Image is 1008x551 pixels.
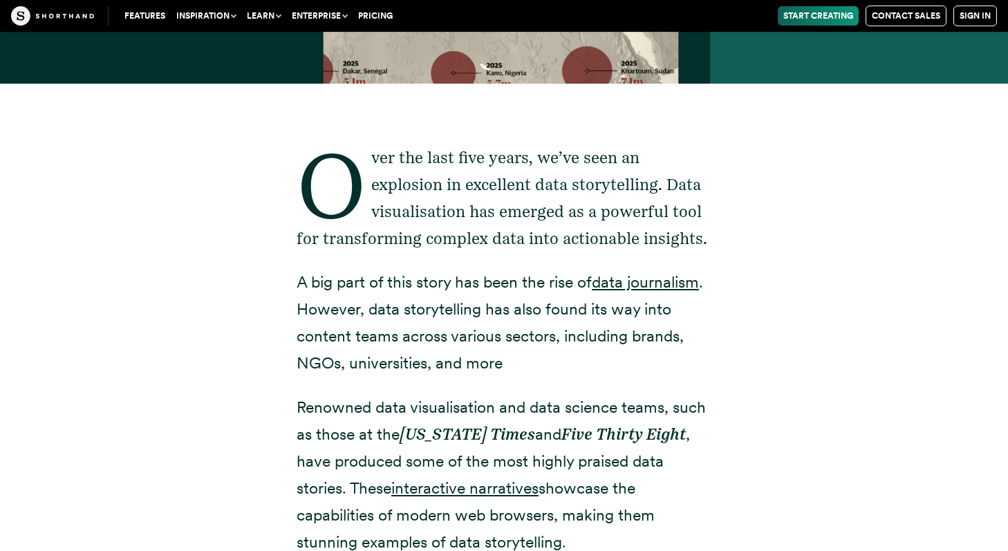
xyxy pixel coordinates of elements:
[778,6,859,26] a: Start Creating
[866,6,946,26] a: Contact Sales
[241,6,286,26] button: Learn
[447,23,561,34] span: 5 minute read
[592,272,699,292] a: data journalism
[353,6,398,26] a: Pricing
[561,424,686,444] em: Five Thirty Eight
[400,424,535,444] em: [US_STATE] Times
[286,6,353,26] button: Enterprise
[11,6,94,26] img: The Craft
[297,144,711,252] p: Over the last five years, we’ve seen an explosion in excellent data storytelling. Data visualisat...
[171,6,241,26] button: Inspiration
[953,6,997,26] a: Sign in
[297,269,711,377] p: A big part of this story has been the rise of . However, data storytelling has also found its way...
[119,6,171,26] a: Features
[391,478,539,498] a: interactive narratives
